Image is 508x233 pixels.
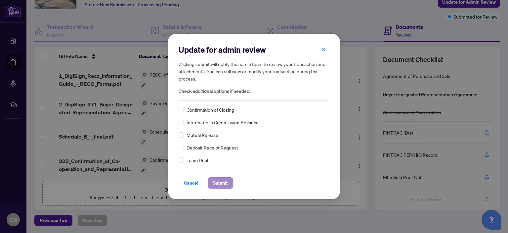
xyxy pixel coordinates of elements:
[208,177,233,189] button: Submit
[179,60,329,82] h5: Clicking submit will notify the admin team to review your transaction and attachments. You can st...
[187,131,218,139] span: Mutual Release
[184,178,198,188] span: Cancel
[213,178,228,188] span: Submit
[321,47,326,52] span: close
[187,156,208,164] span: Team Deal
[187,106,234,113] span: Confirmation of Closing
[179,87,329,95] span: Check additional options if needed:
[187,119,259,126] span: Interested in Commission Advance
[179,44,329,55] h2: Update for admin review
[187,144,238,151] span: Deposit Receipt Request
[482,210,501,230] button: Open asap
[179,177,204,189] button: Cancel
